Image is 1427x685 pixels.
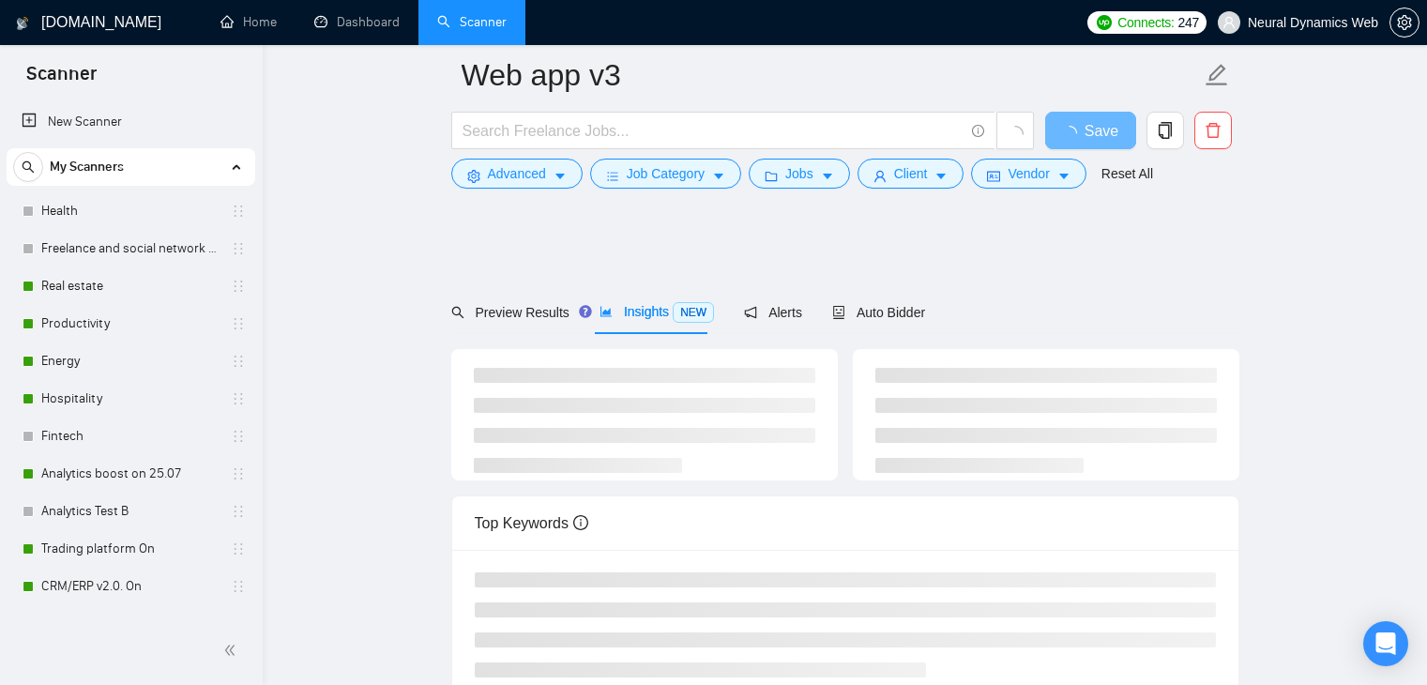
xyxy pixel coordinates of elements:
span: Scanner [11,60,112,99]
span: edit [1205,63,1229,87]
span: Vendor [1008,163,1049,184]
span: caret-down [1057,169,1070,183]
span: caret-down [712,169,725,183]
a: Analytics boost on 25.07 [41,455,220,493]
span: caret-down [821,169,834,183]
button: Save [1045,112,1136,149]
span: search [451,306,464,319]
a: Productivity [41,305,220,342]
a: CRM/ERP v2.0. On [41,568,220,605]
img: logo [16,8,29,38]
span: info-circle [972,125,984,137]
button: idcardVendorcaret-down [971,159,1085,189]
a: Trading platform On [41,530,220,568]
span: holder [231,429,246,444]
div: Tooltip anchor [577,303,594,320]
a: CRM/ERP v2.0. Test B Off [41,605,220,643]
span: robot [832,306,845,319]
input: Search Freelance Jobs... [463,119,964,143]
span: search [14,160,42,174]
button: delete [1194,112,1232,149]
span: info-circle [573,515,588,530]
span: holder [231,204,246,219]
span: setting [467,169,480,183]
span: area-chart [600,305,613,318]
span: Advanced [488,163,546,184]
span: Alerts [744,305,802,320]
a: Energy [41,342,220,380]
span: 247 [1178,12,1199,33]
span: Preview Results [451,305,569,320]
span: Insights [600,304,714,319]
span: idcard [987,169,1000,183]
span: holder [231,579,246,594]
span: holder [231,391,246,406]
div: Top Keywords [475,496,1216,550]
a: setting [1389,15,1419,30]
span: NEW [673,302,714,323]
a: Fintech [41,418,220,455]
input: Scanner name... [462,52,1201,99]
a: dashboardDashboard [314,14,400,30]
span: Client [894,163,928,184]
span: holder [231,241,246,256]
button: settingAdvancedcaret-down [451,159,583,189]
span: loading [1007,126,1024,143]
span: Auto Bidder [832,305,925,320]
span: holder [231,354,246,369]
span: holder [231,504,246,519]
a: homeHome [220,14,277,30]
span: Save [1085,119,1118,143]
span: double-left [223,641,242,660]
a: Analytics Test B [41,493,220,530]
span: user [873,169,887,183]
span: holder [231,279,246,294]
a: Real estate [41,267,220,305]
span: bars [606,169,619,183]
button: barsJob Categorycaret-down [590,159,741,189]
span: setting [1390,15,1419,30]
a: Reset All [1101,163,1153,184]
span: folder [765,169,778,183]
span: holder [231,541,246,556]
span: user [1222,16,1236,29]
span: loading [1062,126,1085,141]
span: caret-down [934,169,948,183]
div: Open Intercom Messenger [1363,621,1408,666]
span: My Scanners [50,148,124,186]
button: setting [1389,8,1419,38]
a: Health [41,192,220,230]
span: delete [1195,122,1231,139]
span: copy [1147,122,1183,139]
a: New Scanner [22,103,240,141]
span: Connects: [1117,12,1174,33]
span: Job Category [627,163,705,184]
span: Jobs [785,163,813,184]
button: search [13,152,43,182]
li: New Scanner [7,103,255,141]
span: holder [231,466,246,481]
img: upwork-logo.png [1097,15,1112,30]
span: holder [231,316,246,331]
button: folderJobscaret-down [749,159,850,189]
span: caret-down [554,169,567,183]
a: searchScanner [437,14,507,30]
button: copy [1146,112,1184,149]
a: Freelance and social network (change includes) [41,230,220,267]
a: Hospitality [41,380,220,418]
button: userClientcaret-down [858,159,964,189]
span: notification [744,306,757,319]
